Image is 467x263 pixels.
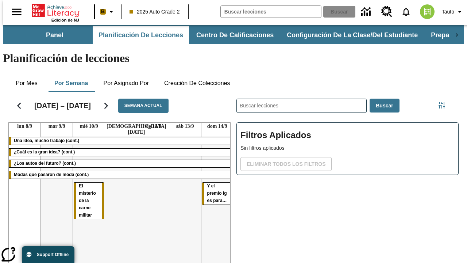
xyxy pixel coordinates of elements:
[202,183,232,205] div: Y el premio Ig es para…
[14,138,79,143] span: Una idea, mucho trabajo (cont.)
[435,98,449,113] button: Menú lateral de filtros
[9,160,233,167] div: ¿Los autos del futuro? (cont.)
[3,25,464,44] div: Subbarra de navegación
[97,75,155,92] button: Por asignado por
[439,5,467,18] button: Perfil/Configuración
[6,1,27,23] button: Abrir el menú lateral
[130,8,180,16] span: 2025 Auto Grade 2
[442,8,454,16] span: Tauto
[377,2,397,22] a: Centro de recursos, Se abrirá en una pestaña nueva.
[240,126,455,144] h2: Filtros Aplicados
[143,123,163,130] a: 12 de septiembre de 2025
[105,123,168,136] a: 11 de septiembre de 2025
[14,172,89,177] span: Modas que pasaron de moda (cont.)
[97,5,119,18] button: Boost El color de la clase es anaranjado claro. Cambiar el color de la clase.
[78,123,100,130] a: 10 de septiembre de 2025
[281,26,424,44] button: Configuración de la clase/del estudiante
[14,161,76,166] span: ¿Los autos del futuro? (cont.)
[420,4,435,19] img: avatar image
[18,26,91,44] button: Panel
[34,101,91,110] h2: [DATE] – [DATE]
[449,26,464,44] div: Pestañas siguientes
[49,75,94,92] button: Por semana
[79,183,96,218] span: El misterio de la carne militar
[93,26,189,44] button: Planificación de lecciones
[97,96,115,115] button: Seguir
[74,183,104,219] div: El misterio de la carne militar
[118,99,169,113] button: Semana actual
[22,246,74,263] button: Support Offline
[32,3,79,22] div: Portada
[3,52,464,65] h1: Planificación de lecciones
[14,149,75,155] span: ¿Cuál es la gran idea? (cont.)
[101,7,105,16] span: B
[51,18,79,22] span: Edición de NJ
[9,149,233,156] div: ¿Cuál es la gran idea? (cont.)
[10,96,28,115] button: Regresar
[8,75,45,92] button: Por mes
[397,2,416,21] a: Notificaciones
[18,26,449,44] div: Subbarra de navegación
[190,26,279,44] button: Centro de calificaciones
[175,123,196,130] a: 13 de septiembre de 2025
[9,137,233,145] div: Una idea, mucho trabajo (cont.)
[357,2,377,22] a: Centro de información
[370,99,399,113] button: Buscar
[237,99,366,113] input: Buscar lecciones
[236,122,459,175] div: Filtros Aplicados
[9,171,233,179] div: Modas que pasaron de moda (cont.)
[207,183,227,203] span: Y el premio Ig es para…
[240,144,455,152] p: Sin filtros aplicados
[47,123,67,130] a: 9 de septiembre de 2025
[416,2,439,21] button: Escoja un nuevo avatar
[16,123,34,130] a: 8 de septiembre de 2025
[32,3,79,18] a: Portada
[221,6,321,18] input: Buscar campo
[158,75,236,92] button: Creación de colecciones
[37,252,69,257] span: Support Offline
[206,123,229,130] a: 14 de septiembre de 2025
